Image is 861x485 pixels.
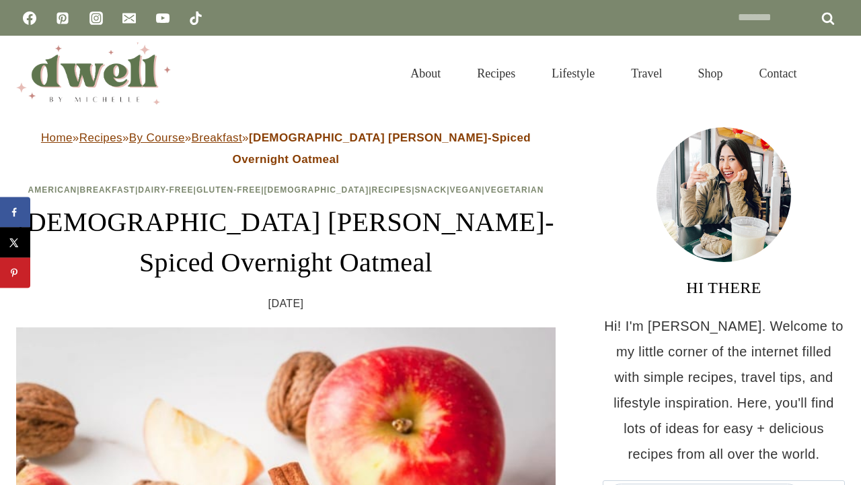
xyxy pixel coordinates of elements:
nav: Primary Navigation [392,50,815,97]
a: Facebook [16,5,43,32]
a: YouTube [149,5,176,32]
a: Lifestyle [533,50,613,97]
a: About [392,50,459,97]
a: [DEMOGRAPHIC_DATA] [264,185,369,195]
time: [DATE] [268,294,304,314]
a: Dairy-Free [138,185,193,195]
a: Email [116,5,143,32]
h3: HI THERE [603,276,845,300]
a: Recipes [79,131,122,144]
a: Home [41,131,73,144]
a: TikTok [182,5,209,32]
span: » » » » [41,131,531,166]
a: Gluten-Free [196,185,261,195]
button: View Search Form [822,62,845,85]
p: Hi! I'm [PERSON_NAME]. Welcome to my little corner of the internet filled with simple recipes, tr... [603,313,845,467]
a: Contact [741,50,815,97]
a: Snack [415,185,447,195]
a: American [28,185,77,195]
a: Breakfast [80,185,135,195]
a: By Course [129,131,185,144]
a: Instagram [83,5,110,32]
a: Vegetarian [485,185,544,195]
h1: [DEMOGRAPHIC_DATA] [PERSON_NAME]-Spiced Overnight Oatmeal [16,202,556,283]
a: Shop [680,50,741,97]
a: Pinterest [49,5,76,32]
a: Recipes [372,185,412,195]
strong: [DEMOGRAPHIC_DATA] [PERSON_NAME]-Spiced Overnight Oatmeal [233,131,531,166]
a: Travel [613,50,680,97]
img: DWELL by michelle [16,42,171,104]
span: | | | | | | | | [28,185,544,195]
a: Recipes [459,50,533,97]
a: Breakfast [192,131,242,144]
a: Vegan [450,185,482,195]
